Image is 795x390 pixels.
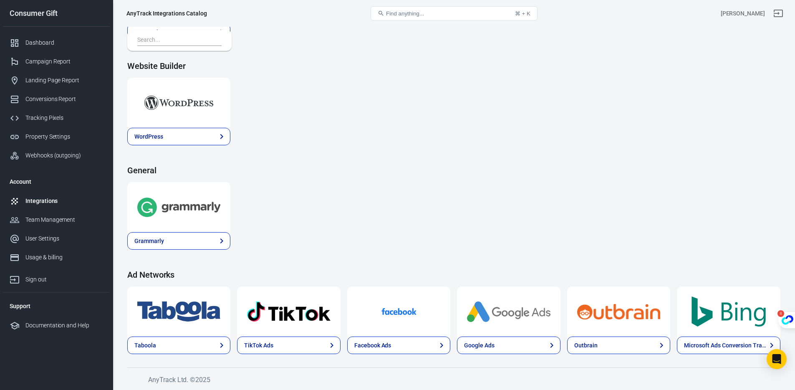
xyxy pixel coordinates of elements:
a: Microsoft Ads Conversion Tracking [677,337,780,354]
h4: Website Builder [127,61,780,71]
button: Find anything...⌘ + K [371,6,538,20]
div: Microsoft Ads Conversion Tracking [684,341,766,350]
a: Grammarly [127,232,230,250]
a: Microsoft Ads Conversion Tracking [677,286,780,337]
a: Integrations [3,192,110,210]
img: Facebook Ads [357,296,440,327]
a: User Settings [3,229,110,248]
div: Usage & billing [25,253,103,262]
a: Outbrain [567,286,670,337]
h6: AnyTrack Ltd. © 2025 [148,375,774,385]
div: ⌘ + K [515,10,530,17]
a: Sign out [768,3,788,23]
div: Conversions Report [25,95,103,104]
span: Find anything... [386,10,424,17]
a: Google Ads [457,337,560,354]
h4: Ad Networks [127,270,780,280]
div: Google Ads [464,341,495,350]
li: Support [3,296,110,316]
a: Webhooks (outgoing) [3,146,110,165]
div: TikTok Ads [244,341,273,350]
a: TikTok Ads [237,337,340,354]
a: AnyTrack [127,23,230,41]
div: Account id: juSFbWAb [721,9,765,18]
a: Taboola [127,337,230,354]
div: AnyTrack [134,28,159,37]
img: Microsoft Ads Conversion Tracking [687,296,770,327]
img: Outbrain [577,296,660,327]
li: Account [3,172,110,192]
h4: General [127,165,780,175]
a: Usage & billing [3,248,110,267]
a: Google Ads [457,286,560,337]
img: Taboola [137,296,220,327]
div: Outbrain [574,341,598,350]
img: TikTok Ads [247,296,330,327]
div: Documentation and Help [25,321,103,330]
div: User Settings [25,234,103,243]
a: Dashboard [3,33,110,52]
a: TikTok Ads [237,286,340,337]
a: WordPress [127,128,230,145]
div: Consumer Gift [3,10,110,17]
div: Dashboard [25,38,103,47]
img: Grammarly [137,192,220,222]
a: Outbrain [567,337,670,354]
a: Campaign Report [3,52,110,71]
a: Taboola [127,286,230,337]
a: Facebook Ads [347,337,450,354]
div: Campaign Report [25,57,103,66]
div: Webhooks (outgoing) [25,151,103,160]
a: Sign out [3,267,110,289]
a: Facebook Ads [347,286,450,337]
div: Sign out [25,275,103,284]
input: Search... [137,35,218,46]
div: AnyTrack Integrations Catalog [126,9,207,18]
div: WordPress [134,132,163,141]
div: Landing Page Report [25,76,103,85]
a: Property Settings [3,127,110,146]
a: Team Management [3,210,110,229]
div: Property Settings [25,132,103,141]
img: Google Ads [467,296,550,327]
div: Facebook Ads [354,341,391,350]
div: Open Intercom Messenger [767,349,787,369]
div: Tracking Pixels [25,114,103,122]
a: Grammarly [127,182,230,232]
div: Team Management [25,215,103,224]
a: WordPress [127,78,230,128]
div: Taboola [134,341,156,350]
a: Tracking Pixels [3,109,110,127]
a: Landing Page Report [3,71,110,90]
img: WordPress [137,88,220,118]
a: Conversions Report [3,90,110,109]
div: Integrations [25,197,103,205]
div: Grammarly [134,237,164,246]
